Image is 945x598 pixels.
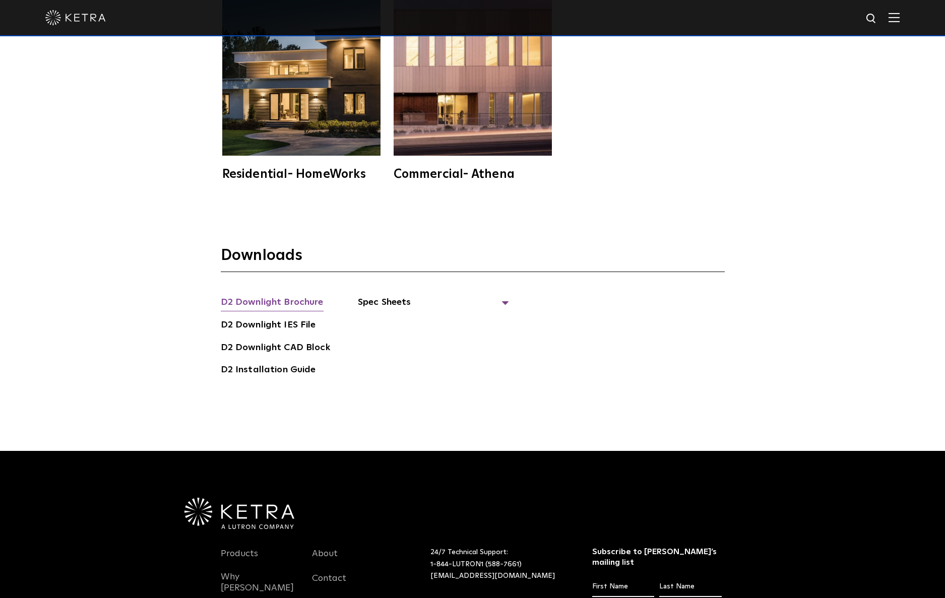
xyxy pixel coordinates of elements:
[394,168,552,180] div: Commercial- Athena
[221,548,258,571] a: Products
[221,318,316,334] a: D2 Downlight IES File
[184,498,294,529] img: Ketra-aLutronCo_White_RGB
[659,577,721,596] input: Last Name
[430,561,522,568] a: 1-844-LUTRON1 (588-7661)
[45,10,106,25] img: ketra-logo-2019-white
[592,577,654,596] input: First Name
[221,246,725,272] h3: Downloads
[221,363,316,379] a: D2 Installation Guide
[430,572,555,579] a: [EMAIL_ADDRESS][DOMAIN_NAME]
[865,13,878,25] img: search icon
[358,295,509,317] span: Spec Sheets
[312,548,338,571] a: About
[312,573,346,596] a: Contact
[222,168,381,180] div: Residential- HomeWorks
[221,341,330,357] a: D2 Downlight CAD Block
[889,13,900,22] img: Hamburger%20Nav.svg
[430,547,567,582] p: 24/7 Technical Support:
[592,547,722,568] h3: Subscribe to [PERSON_NAME]’s mailing list
[221,295,324,311] a: D2 Downlight Brochure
